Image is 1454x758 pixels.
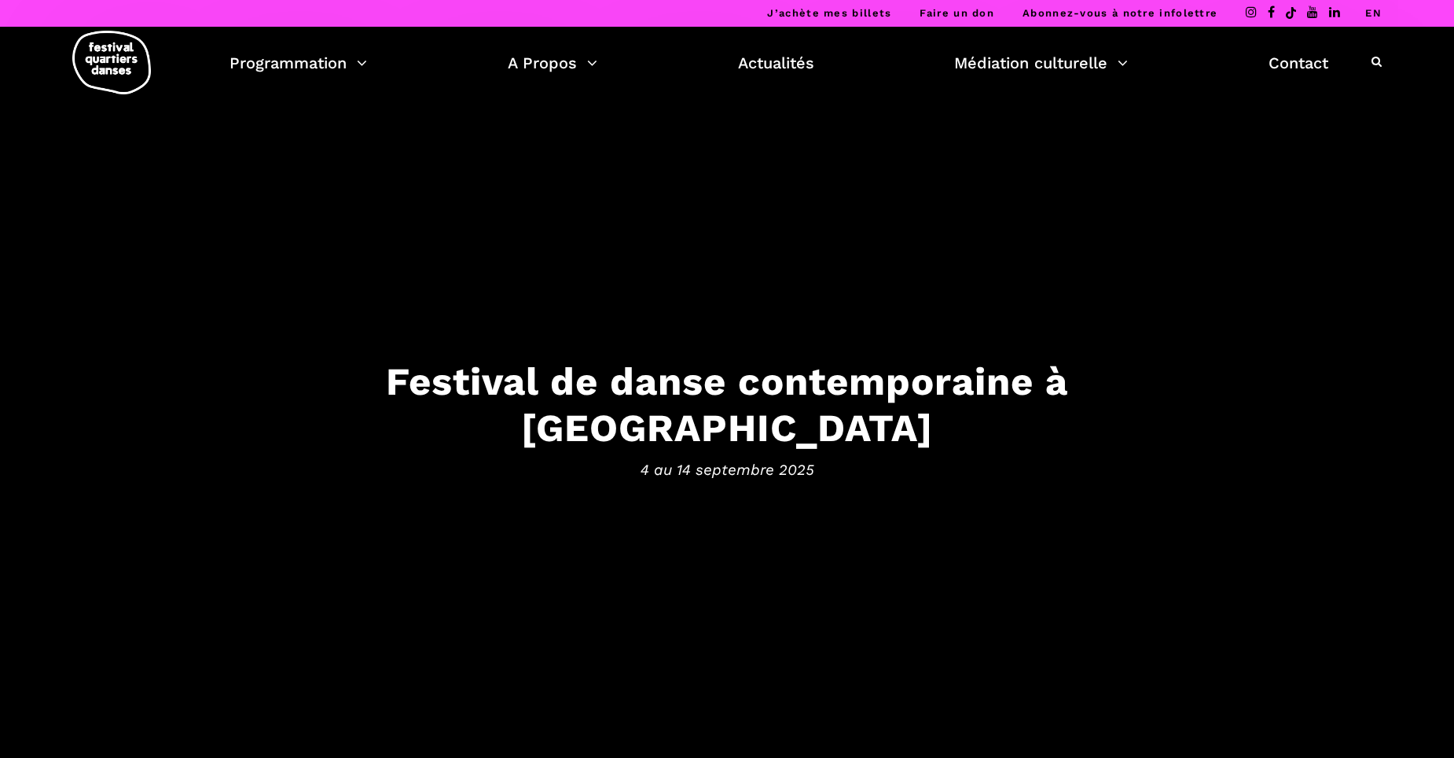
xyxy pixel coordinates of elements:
[240,358,1214,451] h3: Festival de danse contemporaine à [GEOGRAPHIC_DATA]
[1023,7,1217,19] a: Abonnez-vous à notre infolettre
[1365,7,1382,19] a: EN
[738,50,814,76] a: Actualités
[229,50,367,76] a: Programmation
[1269,50,1328,76] a: Contact
[920,7,994,19] a: Faire un don
[72,31,151,94] img: logo-fqd-med
[767,7,891,19] a: J’achète mes billets
[240,458,1214,482] span: 4 au 14 septembre 2025
[954,50,1128,76] a: Médiation culturelle
[508,50,597,76] a: A Propos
